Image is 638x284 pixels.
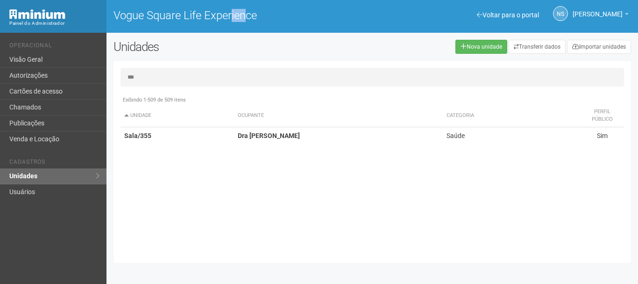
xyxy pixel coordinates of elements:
[573,12,629,19] a: [PERSON_NAME]
[477,11,539,19] a: Voltar para o portal
[581,104,624,127] th: Perfil público: activate to sort column ascending
[234,104,443,127] th: Ocupante: activate to sort column ascending
[121,104,234,127] th: Unidade: activate to sort column descending
[124,132,151,139] strong: Sala/355
[455,40,507,54] a: Nova unidade
[238,132,300,139] strong: Dra [PERSON_NAME]
[443,104,581,127] th: Categoria: activate to sort column ascending
[9,42,99,52] li: Operacional
[573,1,623,18] span: Nicolle Silva
[567,40,631,54] a: Importar unidades
[113,9,365,22] h1: Vogue Square Life Experience
[9,159,99,168] li: Cadastros
[443,127,581,145] td: Saúde
[509,40,566,54] a: Transferir dados
[9,19,99,28] div: Painel do Administrador
[9,9,65,19] img: Minium
[553,6,568,21] a: NS
[121,96,624,104] div: Exibindo 1-509 de 509 itens
[597,132,608,139] span: Sim
[113,40,321,54] h2: Unidades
